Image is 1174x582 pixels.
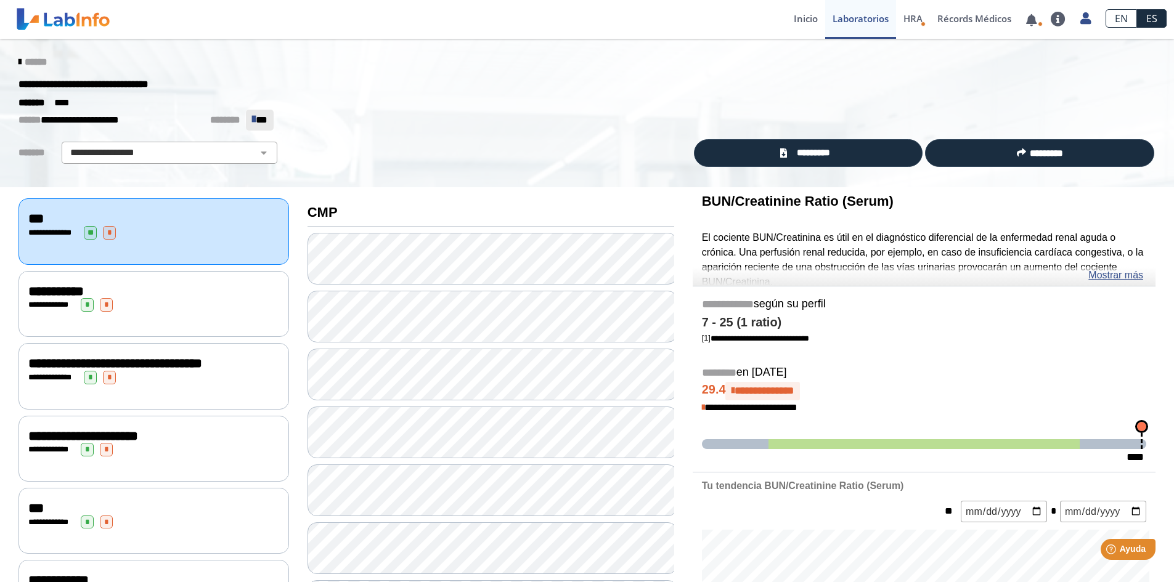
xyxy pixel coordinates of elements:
[702,333,809,342] a: [1]
[903,12,923,25] span: HRA
[1064,534,1160,568] iframe: Help widget launcher
[702,315,1146,330] h4: 7 - 25 (1 ratio)
[1106,9,1137,28] a: EN
[702,230,1146,289] p: El cociente BUN/Creatinina es útil en el diagnóstico diferencial de la enfermedad renal aguda o c...
[1137,9,1167,28] a: ES
[702,193,894,209] b: BUN/Creatinine Ratio (Serum)
[702,366,1146,380] h5: en [DATE]
[702,297,1146,312] h5: según su perfil
[308,204,338,220] b: CMP
[702,480,904,491] b: Tu tendencia BUN/Creatinine Ratio (Serum)
[1060,501,1146,522] input: mm/dd/yyyy
[961,501,1047,522] input: mm/dd/yyyy
[1088,268,1143,283] a: Mostrar más
[702,382,1146,400] h4: 29.4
